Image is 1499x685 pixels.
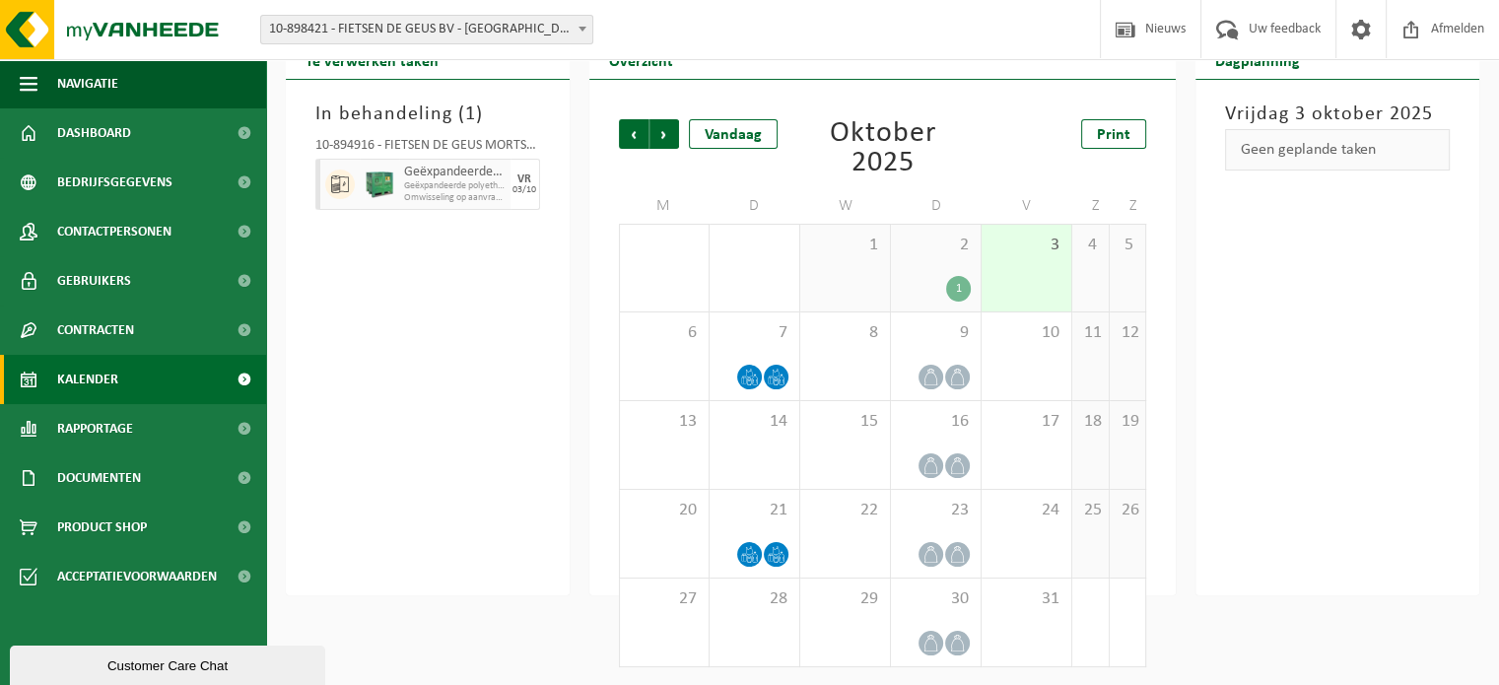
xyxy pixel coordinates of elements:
span: 23 [901,500,971,521]
span: Contactpersonen [57,207,171,256]
div: 1 [946,276,971,302]
span: 28 [719,588,789,610]
span: 9 [901,322,971,344]
span: 15 [810,411,880,433]
span: 31 [991,588,1061,610]
span: 13 [630,411,699,433]
span: Geëxpandeerde polyethyleen (EPE) [404,165,506,180]
span: 18 [1082,411,1098,433]
span: Rapportage [57,404,133,453]
span: 8 [810,322,880,344]
div: Vandaag [689,119,778,149]
span: 20 [630,500,699,521]
div: Geen geplande taken [1225,129,1450,171]
span: Vorige [619,119,648,149]
span: 6 [630,322,699,344]
span: Volgende [649,119,679,149]
div: 03/10 [512,185,536,195]
span: 24 [991,500,1061,521]
td: W [800,188,891,224]
td: M [619,188,710,224]
div: Oktober 2025 [800,119,964,178]
td: D [891,188,982,224]
span: 21 [719,500,789,521]
span: 25 [1082,500,1098,521]
span: 1 [810,235,880,256]
td: V [982,188,1072,224]
span: 11 [1082,322,1098,344]
span: 29 [810,588,880,610]
span: 10 [991,322,1061,344]
div: VR [517,173,531,185]
span: 22 [810,500,880,521]
span: Omwisseling op aanvraag - op geplande route (incl. verwerking) [404,192,506,204]
span: 19 [1120,411,1136,433]
td: Z [1072,188,1109,224]
span: Geëxpandeerde polyethyleen (EPE) [404,180,506,192]
span: 14 [719,411,789,433]
span: Acceptatievoorwaarden [57,552,217,601]
td: D [710,188,800,224]
span: Documenten [57,453,141,503]
h3: Vrijdag 3 oktober 2025 [1225,100,1450,129]
span: 30 [901,588,971,610]
img: PB-HB-1400-HPE-GN-01 [365,170,394,199]
span: 7 [719,322,789,344]
span: Dashboard [57,108,131,158]
iframe: chat widget [10,642,329,685]
div: 10-894916 - FIETSEN DE GEUS MORTSEL - MORTSEL [315,139,540,159]
span: Kalender [57,355,118,404]
span: 12 [1120,322,1136,344]
td: Z [1110,188,1147,224]
span: Gebruikers [57,256,131,306]
span: Contracten [57,306,134,355]
span: 10-898421 - FIETSEN DE GEUS BV - ANTWERPEN [260,15,593,44]
span: 2 [901,235,971,256]
span: 1 [465,104,476,124]
span: Navigatie [57,59,118,108]
span: 16 [901,411,971,433]
h3: In behandeling ( ) [315,100,540,129]
span: 3 [991,235,1061,256]
a: Print [1081,119,1146,149]
span: 10-898421 - FIETSEN DE GEUS BV - ANTWERPEN [261,16,592,43]
span: Bedrijfsgegevens [57,158,172,207]
span: Print [1097,127,1130,143]
span: 27 [630,588,699,610]
span: Product Shop [57,503,147,552]
span: 4 [1082,235,1098,256]
span: 17 [991,411,1061,433]
span: 5 [1120,235,1136,256]
span: 26 [1120,500,1136,521]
